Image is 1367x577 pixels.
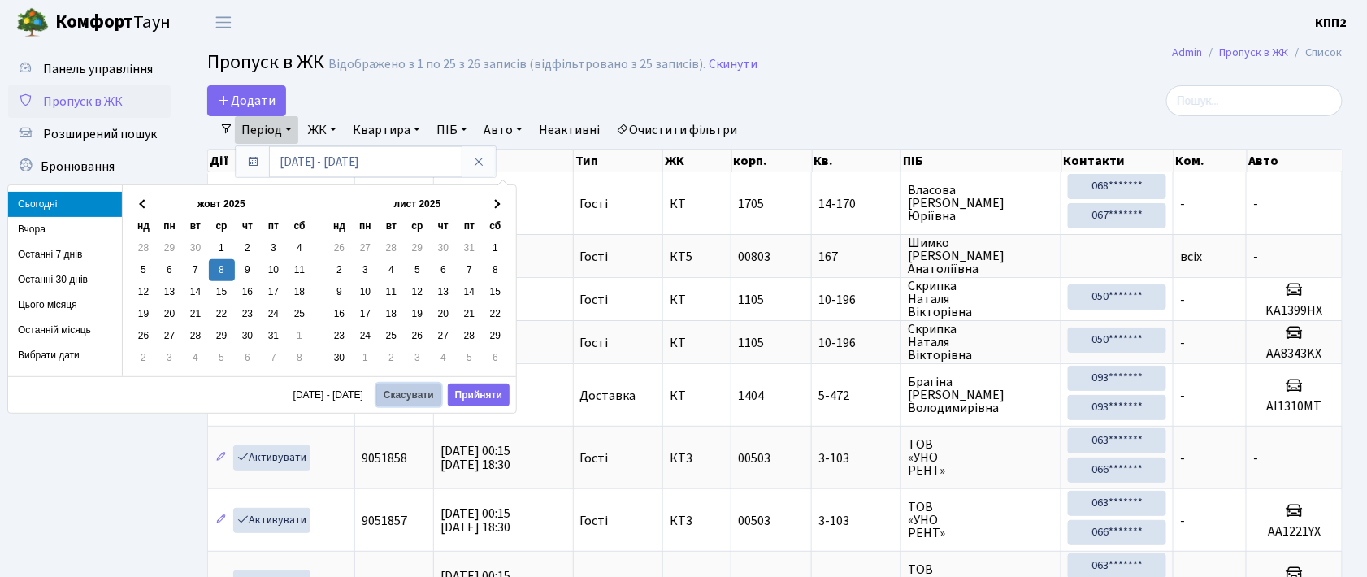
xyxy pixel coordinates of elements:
li: Останні 7 днів [8,242,122,267]
li: Цього місяця [8,293,122,318]
td: 12 [131,281,157,303]
span: Гості [580,197,609,210]
a: Квартира [346,116,427,144]
td: 12 [405,281,431,303]
span: Пропуск в ЖК [43,93,123,111]
td: 28 [379,237,405,259]
td: 4 [379,259,405,281]
th: пт [261,215,287,237]
span: ТОВ «УНО РЕНТ» [908,438,1055,477]
span: - [1180,512,1185,530]
td: 14 [183,281,209,303]
td: 31 [261,325,287,347]
span: Брагіна [PERSON_NAME] Володимирівна [908,375,1055,414]
th: чт [235,215,261,237]
button: Скасувати [376,384,441,406]
span: Доставка [580,389,636,402]
th: сб [287,215,313,237]
td: 8 [209,259,235,281]
td: 17 [353,303,379,325]
th: пт [457,215,483,237]
td: 27 [157,325,183,347]
th: Ком. [1174,150,1248,172]
span: - [1253,195,1258,213]
span: 1705 [738,195,764,213]
td: 28 [457,325,483,347]
td: 24 [353,325,379,347]
th: Дії [208,150,355,172]
b: КПП2 [1316,14,1347,32]
th: жовт 2025 [157,193,287,215]
td: 13 [157,281,183,303]
td: 3 [405,347,431,369]
td: 14 [457,281,483,303]
td: 19 [405,303,431,325]
a: Пропуск в ЖК [1220,44,1289,61]
td: 29 [157,237,183,259]
span: Таун [55,9,171,37]
span: Скрипка Наталя Вікторівна [908,280,1055,319]
span: Додати [218,92,276,110]
th: чт [431,215,457,237]
td: 18 [287,281,313,303]
td: 28 [183,325,209,347]
td: 21 [183,303,209,325]
span: 00503 [738,449,770,467]
span: Гості [580,293,609,306]
td: 4 [183,347,209,369]
td: 30 [235,325,261,347]
td: 4 [431,347,457,369]
span: Гості [580,250,609,263]
span: 1404 [738,387,764,405]
td: 29 [209,325,235,347]
td: 8 [287,347,313,369]
td: 5 [131,259,157,281]
th: нд [327,215,353,237]
td: 8 [483,259,509,281]
h5: АІ1310МТ [1253,399,1335,414]
td: 15 [209,281,235,303]
td: 31 [457,237,483,259]
a: Розширений пошук [8,118,171,150]
td: 15 [483,281,509,303]
td: 24 [261,303,287,325]
span: 14-170 [818,197,894,210]
th: пн [157,215,183,237]
span: Гості [580,514,609,527]
td: 10 [261,259,287,281]
a: Неактивні [532,116,606,144]
span: КТ3 [670,452,724,465]
td: 29 [483,325,509,347]
td: 5 [209,347,235,369]
th: Контакти [1062,150,1174,172]
li: Вибрати дати [8,343,122,368]
span: Гості [580,336,609,349]
li: Сьогодні [8,192,122,217]
span: Розширений пошук [43,125,157,143]
span: 167 [818,250,894,263]
td: 4 [287,237,313,259]
td: 20 [431,303,457,325]
button: Прийняти [448,384,510,406]
td: 1 [209,237,235,259]
span: [DATE] 00:15 [DATE] 18:30 [440,442,510,474]
td: 22 [209,303,235,325]
td: 16 [327,303,353,325]
td: 9 [327,281,353,303]
b: Комфорт [55,9,133,35]
td: 26 [131,325,157,347]
td: 6 [235,347,261,369]
th: ЖК [663,150,731,172]
a: Пропуск в ЖК [8,85,171,118]
td: 23 [327,325,353,347]
span: [DATE] - [DATE] [293,390,370,400]
a: Скинути [709,57,757,72]
td: 3 [157,347,183,369]
span: Панель управління [43,60,153,78]
a: Панель управління [8,53,171,85]
td: 5 [457,347,483,369]
th: ср [405,215,431,237]
nav: breadcrumb [1148,36,1367,70]
div: Відображено з 1 по 25 з 26 записів (відфільтровано з 25 записів). [328,57,705,72]
td: 6 [157,259,183,281]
